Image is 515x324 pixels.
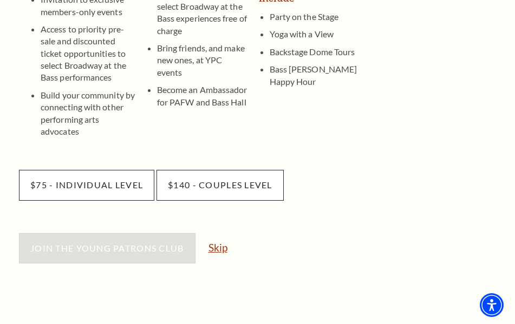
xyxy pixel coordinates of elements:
[480,293,504,317] div: Accessibility Menu
[157,37,248,78] li: Bring friends, and make new ones, at YPC events
[270,23,363,40] li: Yoga with a View
[19,233,195,263] button: Join the Young Patrons Club
[30,243,184,253] span: Join the Young Patrons Club
[270,11,363,23] li: Party on the Stage
[157,78,248,108] li: Become an Ambassador for PAFW and Bass Hall
[41,18,135,84] li: Access to priority pre-sale and discounted ticket opportunities to select Broadway at the Bass pe...
[19,170,154,200] input: Button
[270,58,363,88] li: Bass [PERSON_NAME] Happy Hour
[41,84,135,138] li: Build your community by connecting with other performing arts advocates
[208,242,227,253] a: Skip
[270,41,363,58] li: Backstage Dome Tours
[157,170,284,200] input: Button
